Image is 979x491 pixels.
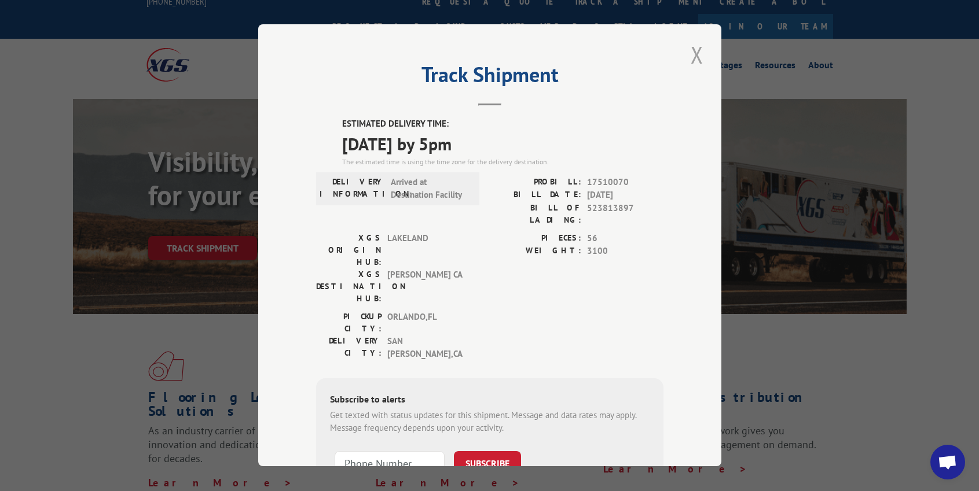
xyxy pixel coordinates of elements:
[587,202,663,226] span: 523813897
[316,232,382,268] label: XGS ORIGIN HUB:
[587,245,663,259] span: 3100
[316,268,382,305] label: XGS DESTINATION HUB:
[490,202,581,226] label: BILL OF LADING:
[330,409,650,435] div: Get texted with status updates for this shipment. Message and data rates may apply. Message frequ...
[587,176,663,189] span: 17510070
[587,232,663,245] span: 56
[316,67,663,88] h2: Track Shipment
[490,189,581,202] label: BILL DATE:
[687,39,707,71] button: Close modal
[342,131,663,157] span: [DATE] by 5pm
[490,176,581,189] label: PROBILL:
[391,176,469,202] span: Arrived at Destination Facility
[587,189,663,202] span: [DATE]
[490,245,581,259] label: WEIGHT:
[316,311,382,335] label: PICKUP CITY:
[320,176,385,202] label: DELIVERY INFORMATION:
[335,451,445,475] input: Phone Number
[342,118,663,131] label: ESTIMATED DELIVERY TIME:
[387,335,465,361] span: SAN [PERSON_NAME] , CA
[454,451,521,475] button: SUBSCRIBE
[387,311,465,335] span: ORLANDO , FL
[387,232,465,268] span: LAKELAND
[387,268,465,305] span: [PERSON_NAME] CA
[490,232,581,245] label: PIECES:
[316,335,382,361] label: DELIVERY CITY:
[330,392,650,409] div: Subscribe to alerts
[930,445,965,479] a: Open chat
[342,157,663,167] div: The estimated time is using the time zone for the delivery destination.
